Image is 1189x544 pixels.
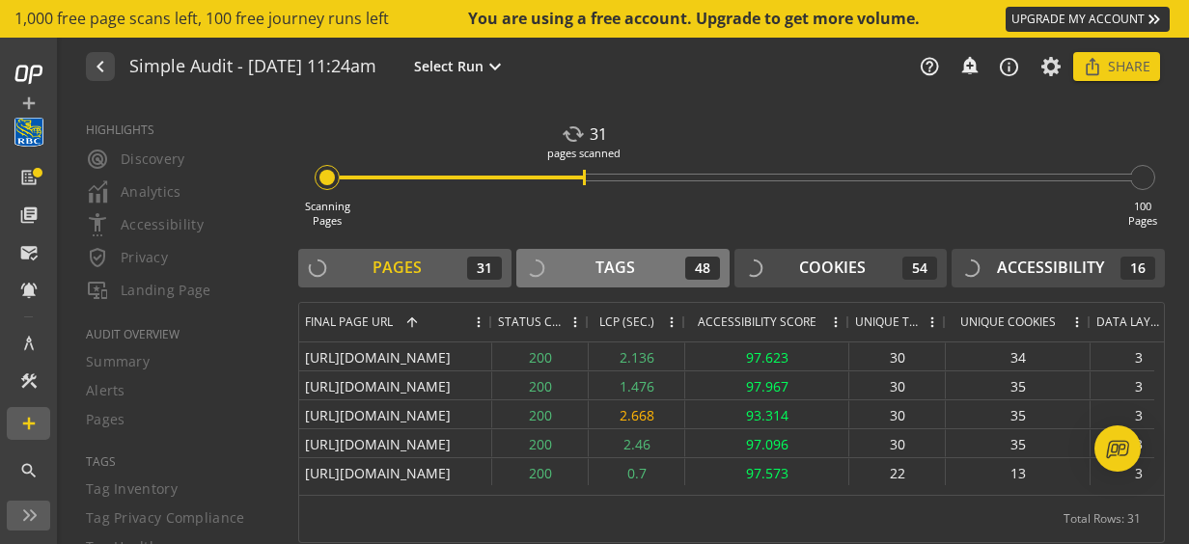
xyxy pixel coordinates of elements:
[799,257,866,279] div: Cookies
[952,249,1165,287] button: Accessibility16
[14,8,389,30] span: 1,000 free page scans left, 100 free journey runs left
[1128,199,1157,229] div: 100 Pages
[492,458,589,486] div: 200
[685,458,849,486] div: 97.573
[299,400,492,428] div: [URL][DOMAIN_NAME]
[1108,49,1150,84] span: Share
[498,313,562,330] span: Status Code
[946,371,1091,399] div: 35
[589,429,685,457] div: 2.46
[1091,429,1187,457] div: 3
[19,414,39,433] mat-icon: add
[849,342,946,370] div: 30
[959,55,979,74] mat-icon: add_alert
[299,429,492,457] div: [URL][DOMAIN_NAME]
[946,429,1091,457] div: 35
[305,199,350,229] div: Scanning Pages
[1083,57,1102,76] mat-icon: ios_share
[1073,52,1160,81] button: Share
[299,371,492,399] div: [URL][DOMAIN_NAME]
[849,458,946,486] div: 22
[589,342,685,370] div: 2.136
[589,371,685,399] div: 1.476
[1064,496,1141,542] div: Total Rows: 31
[298,249,512,287] button: Pages31
[414,57,484,76] span: Select Run
[599,313,654,330] span: LCP (SEC.)
[960,313,1056,330] span: Unique Cookies
[468,8,922,30] div: You are using a free account. Upgrade to get more volume.
[1120,257,1155,280] div: 16
[1091,458,1187,486] div: 3
[305,313,393,330] span: Final Page URL
[1006,7,1170,32] a: UPGRADE MY ACCOUNT
[685,342,849,370] div: 97.623
[849,429,946,457] div: 30
[484,55,507,78] mat-icon: expand_more
[849,371,946,399] div: 30
[492,371,589,399] div: 200
[557,118,589,150] mat-icon: cached
[19,94,39,113] mat-icon: add
[685,400,849,428] div: 93.314
[299,458,492,486] div: [URL][DOMAIN_NAME]
[946,400,1091,428] div: 35
[1091,371,1187,399] div: 3
[19,205,39,225] mat-icon: library_books
[1145,10,1164,29] mat-icon: keyboard_double_arrow_right
[855,313,919,330] span: Unique Tags
[547,146,621,161] div: pages scanned
[998,56,1020,78] mat-icon: info_outline
[902,257,937,280] div: 54
[589,400,685,428] div: 2.668
[89,55,109,78] mat-icon: navigate_before
[14,118,43,147] img: Customer Logo
[685,257,720,280] div: 48
[589,458,685,486] div: 0.7
[467,257,502,280] div: 31
[1096,313,1160,330] span: Data Layers
[685,429,849,457] div: 97.096
[1091,400,1187,428] div: 3
[562,122,607,146] div: 31
[19,168,39,187] mat-icon: list_alt
[19,243,39,262] mat-icon: mark_email_read
[946,342,1091,370] div: 34
[849,400,946,428] div: 30
[19,281,39,300] mat-icon: notifications_active
[516,249,730,287] button: Tags48
[997,257,1104,279] div: Accessibility
[919,56,940,77] mat-icon: help_outline
[946,458,1091,486] div: 13
[685,371,849,399] div: 97.967
[734,249,948,287] button: Cookies54
[410,54,511,79] button: Select Run
[373,257,422,279] div: Pages
[492,342,589,370] div: 200
[595,257,635,279] div: Tags
[129,57,376,77] h1: Simple Audit - 08 October 2025 | 11:24am
[698,313,816,330] span: Accessibility Score
[19,461,39,480] mat-icon: search
[492,429,589,457] div: 200
[492,400,589,428] div: 200
[1094,425,1141,472] div: Open Intercom Messenger
[1091,342,1187,370] div: 3
[19,371,39,391] mat-icon: construction
[299,342,492,370] div: [URL][DOMAIN_NAME]
[19,334,39,353] mat-icon: architecture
